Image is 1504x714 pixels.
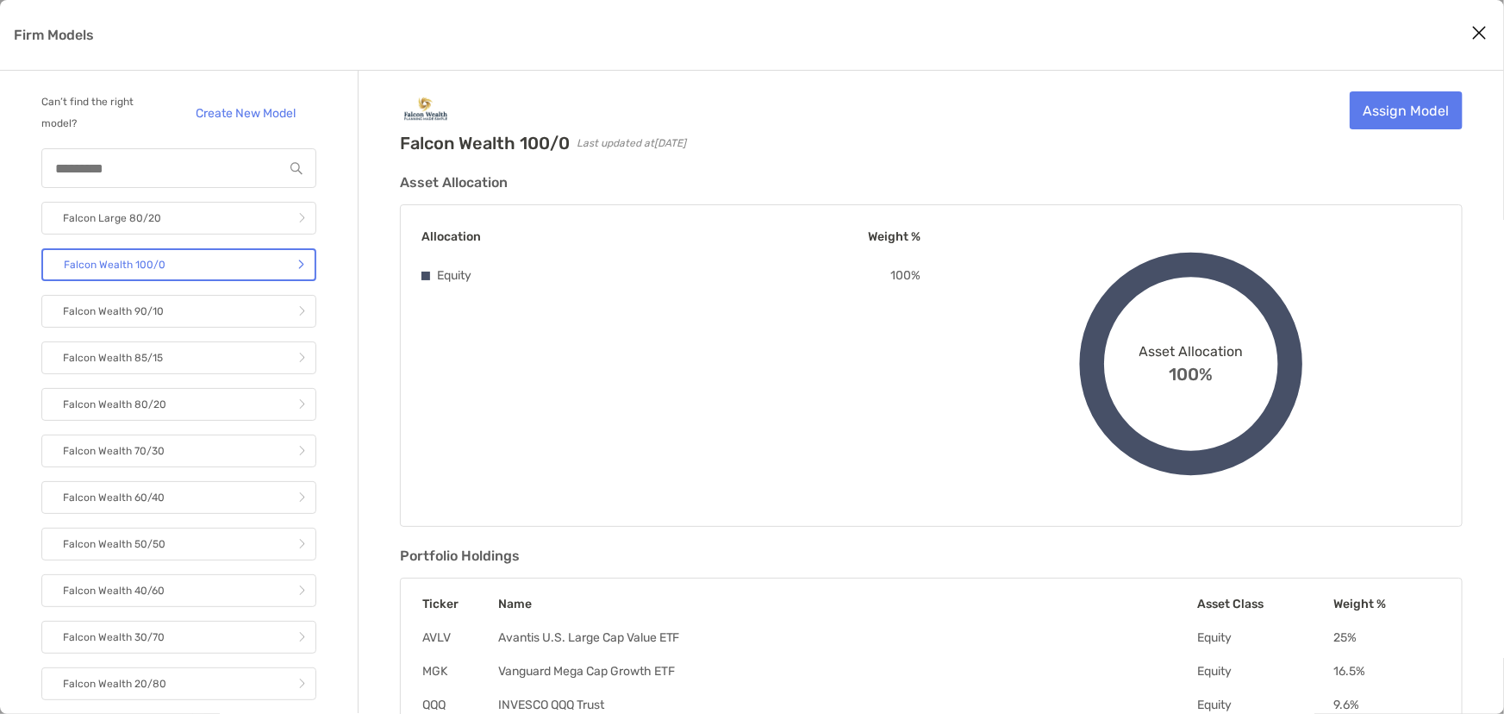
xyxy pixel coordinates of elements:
p: Falcon Large 80/20 [63,208,161,229]
h3: Asset Allocation [400,174,1463,191]
a: Falcon Wealth 60/40 [41,481,316,514]
p: Falcon Wealth 100/0 [64,254,165,276]
a: Falcon Wealth 50/50 [41,528,316,561]
th: Name [497,596,1197,612]
a: Falcon Wealth 30/70 [41,621,316,654]
p: Allocation [421,226,481,247]
p: Falcon Wealth 90/10 [63,301,164,323]
a: Falcon Wealth 100/0 [41,248,316,281]
p: Firm Models [14,24,94,46]
a: Create New Model [175,99,316,127]
td: 25 % [1332,629,1441,646]
p: Falcon Wealth 70/30 [63,441,165,462]
a: Falcon Large 80/20 [41,202,316,235]
td: Equity [1197,629,1333,646]
a: Falcon Wealth 85/15 [41,341,316,374]
a: Falcon Wealth 40/60 [41,574,316,607]
a: Assign Model [1350,91,1463,129]
span: 100% [1170,360,1214,385]
th: Asset Class [1197,596,1333,612]
td: AVLV [421,629,497,646]
img: input icon [290,162,303,175]
td: Equity [1197,663,1333,680]
td: INVESCO QQQ Trust [497,697,1197,713]
button: Close modal [1466,21,1492,47]
td: MGK [421,663,497,680]
td: Avantis U.S. Large Cap Value ETF [497,629,1197,646]
p: Weight % [868,226,920,247]
a: Falcon Wealth 20/80 [41,667,316,700]
img: Company Logo [400,91,452,126]
p: Falcon Wealth 50/50 [63,534,165,555]
a: Falcon Wealth 90/10 [41,295,316,328]
span: Asset Allocation [1139,343,1244,360]
h2: Falcon Wealth 100/0 [400,133,570,153]
td: 9.6 % [1332,697,1441,713]
p: 100 % [890,265,920,286]
p: Falcon Wealth 20/80 [63,673,166,695]
p: Falcon Wealth 40/60 [63,580,165,602]
p: Falcon Wealth 30/70 [63,627,165,648]
th: Ticker [421,596,497,612]
span: Last updated at [DATE] [577,137,686,149]
td: Equity [1197,697,1333,713]
th: Weight % [1332,596,1441,612]
h3: Portfolio Holdings [400,548,1463,564]
p: Falcon Wealth 60/40 [63,487,165,509]
p: Falcon Wealth 85/15 [63,348,163,369]
td: Vanguard Mega Cap Growth ETF [497,663,1197,680]
p: Can’t find the right model? [41,91,168,135]
p: Falcon Wealth 80/20 [63,394,166,416]
a: Falcon Wealth 80/20 [41,388,316,421]
td: QQQ [421,697,497,713]
p: Equity [437,265,471,286]
a: Falcon Wealth 70/30 [41,435,316,467]
td: 16.5 % [1332,663,1441,680]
